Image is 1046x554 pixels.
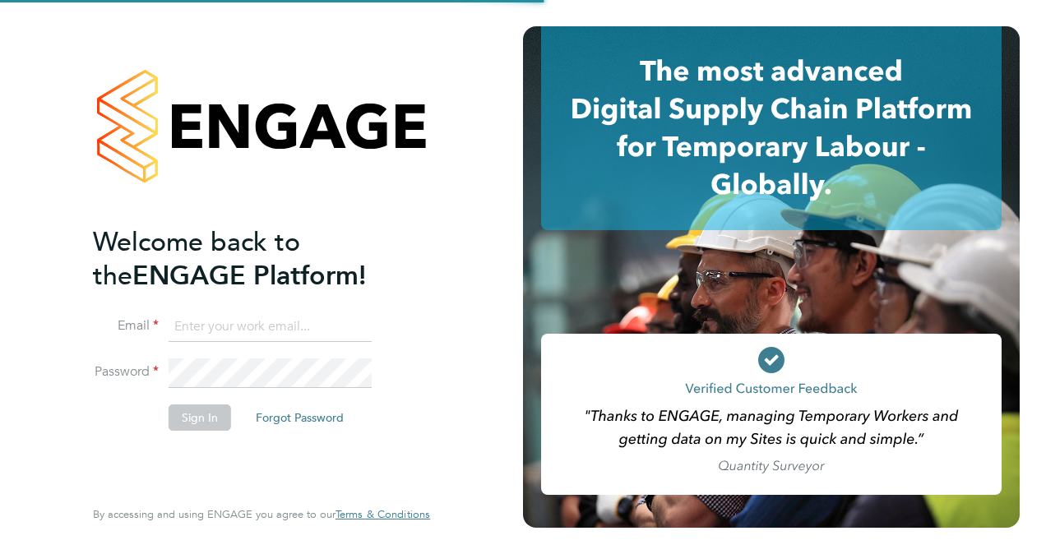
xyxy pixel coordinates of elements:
[243,404,357,431] button: Forgot Password
[93,507,430,521] span: By accessing and using ENGAGE you agree to our
[336,508,430,521] a: Terms & Conditions
[93,226,300,292] span: Welcome back to the
[336,507,430,521] span: Terms & Conditions
[93,317,159,335] label: Email
[169,404,231,431] button: Sign In
[93,363,159,381] label: Password
[93,225,414,293] h2: ENGAGE Platform!
[169,312,372,342] input: Enter your work email...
